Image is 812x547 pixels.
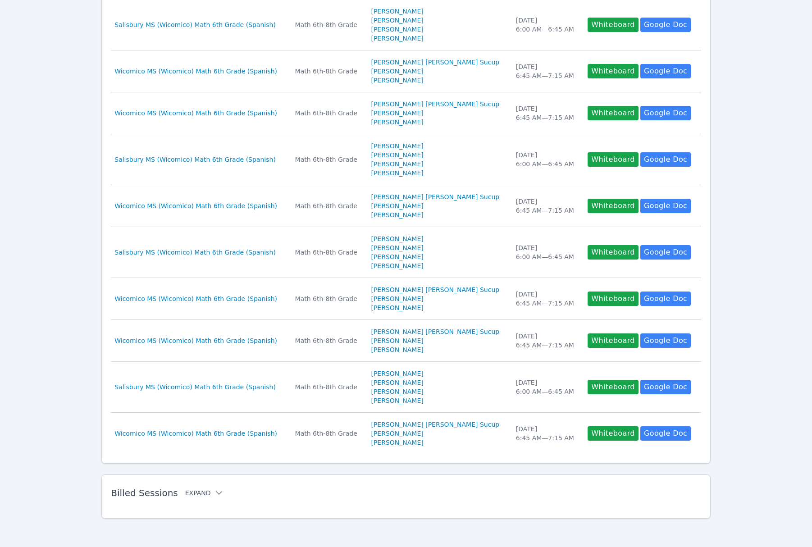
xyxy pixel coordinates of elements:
[111,185,701,227] tr: Wicomico MS (Wicomico) Math 6th Grade (Spanish)Math 6th-8th Grade[PERSON_NAME] [PERSON_NAME] Sucu...
[588,64,639,78] button: Whiteboard
[371,192,499,201] a: [PERSON_NAME] [PERSON_NAME] Sucup
[114,294,277,303] span: Wicomico MS (Wicomico) Math 6th Grade (Spanish)
[111,134,701,185] tr: Salisbury MS (Wicomico) Math 6th Grade (Spanish)Math 6th-8th Grade[PERSON_NAME][PERSON_NAME][PERS...
[371,234,423,243] a: [PERSON_NAME]
[371,58,499,67] a: [PERSON_NAME] [PERSON_NAME] Sucup
[111,92,701,134] tr: Wicomico MS (Wicomico) Math 6th Grade (Spanish)Math 6th-8th Grade[PERSON_NAME] [PERSON_NAME] Sucu...
[295,67,360,76] div: Math 6th-8th Grade
[516,16,577,34] div: [DATE] 6:00 AM — 6:45 AM
[516,378,577,396] div: [DATE] 6:00 AM — 6:45 AM
[516,150,577,169] div: [DATE] 6:00 AM — 6:45 AM
[640,426,691,441] a: Google Doc
[371,210,423,219] a: [PERSON_NAME]
[371,345,423,354] a: [PERSON_NAME]
[516,243,577,261] div: [DATE] 6:00 AM — 6:45 AM
[295,109,360,118] div: Math 6th-8th Grade
[371,118,423,127] a: [PERSON_NAME]
[588,292,639,306] button: Whiteboard
[371,429,423,438] a: [PERSON_NAME]
[295,201,360,210] div: Math 6th-8th Grade
[295,429,360,438] div: Math 6th-8th Grade
[371,420,499,429] a: [PERSON_NAME] [PERSON_NAME] Sucup
[371,7,423,16] a: [PERSON_NAME]
[371,243,423,252] a: [PERSON_NAME]
[640,380,691,394] a: Google Doc
[371,252,423,261] a: [PERSON_NAME]
[114,155,276,164] a: Salisbury MS (Wicomico) Math 6th Grade (Spanish)
[588,106,639,120] button: Whiteboard
[371,16,423,25] a: [PERSON_NAME]
[114,67,277,76] a: Wicomico MS (Wicomico) Math 6th Grade (Spanish)
[114,20,276,29] a: Salisbury MS (Wicomico) Math 6th Grade (Spanish)
[371,169,423,178] a: [PERSON_NAME]
[371,387,423,396] a: [PERSON_NAME]
[516,290,577,308] div: [DATE] 6:45 AM — 7:15 AM
[111,320,701,362] tr: Wicomico MS (Wicomico) Math 6th Grade (Spanish)Math 6th-8th Grade[PERSON_NAME] [PERSON_NAME] Sucu...
[371,76,423,85] a: [PERSON_NAME]
[516,197,577,215] div: [DATE] 6:45 AM — 7:15 AM
[114,201,277,210] a: Wicomico MS (Wicomico) Math 6th Grade (Spanish)
[588,380,639,394] button: Whiteboard
[371,141,423,150] a: [PERSON_NAME]
[295,383,360,392] div: Math 6th-8th Grade
[371,100,499,109] a: [PERSON_NAME] [PERSON_NAME] Sucup
[371,336,423,345] a: [PERSON_NAME]
[640,152,691,167] a: Google Doc
[114,248,276,257] a: Salisbury MS (Wicomico) Math 6th Grade (Spanish)
[371,303,423,312] a: [PERSON_NAME]
[371,369,423,378] a: [PERSON_NAME]
[111,50,701,92] tr: Wicomico MS (Wicomico) Math 6th Grade (Spanish)Math 6th-8th Grade[PERSON_NAME] [PERSON_NAME] Sucu...
[111,413,701,454] tr: Wicomico MS (Wicomico) Math 6th Grade (Spanish)Math 6th-8th Grade[PERSON_NAME] [PERSON_NAME] Sucu...
[371,67,423,76] a: [PERSON_NAME]
[516,332,577,350] div: [DATE] 6:45 AM — 7:15 AM
[588,18,639,32] button: Whiteboard
[111,362,701,413] tr: Salisbury MS (Wicomico) Math 6th Grade (Spanish)Math 6th-8th Grade[PERSON_NAME][PERSON_NAME][PERS...
[371,396,423,405] a: [PERSON_NAME]
[371,160,423,169] a: [PERSON_NAME]
[371,378,423,387] a: [PERSON_NAME]
[640,18,691,32] a: Google Doc
[371,294,423,303] a: [PERSON_NAME]
[588,333,639,348] button: Whiteboard
[114,429,277,438] a: Wicomico MS (Wicomico) Math 6th Grade (Spanish)
[295,336,360,345] div: Math 6th-8th Grade
[516,424,577,442] div: [DATE] 6:45 AM — 7:15 AM
[111,227,701,278] tr: Salisbury MS (Wicomico) Math 6th Grade (Spanish)Math 6th-8th Grade[PERSON_NAME][PERSON_NAME][PERS...
[371,201,423,210] a: [PERSON_NAME]
[371,438,423,447] a: [PERSON_NAME]
[371,327,499,336] a: [PERSON_NAME] [PERSON_NAME] Sucup
[114,109,277,118] a: Wicomico MS (Wicomico) Math 6th Grade (Spanish)
[588,426,639,441] button: Whiteboard
[588,245,639,260] button: Whiteboard
[185,488,224,497] button: Expand
[295,155,360,164] div: Math 6th-8th Grade
[640,199,691,213] a: Google Doc
[588,152,639,167] button: Whiteboard
[516,104,577,122] div: [DATE] 6:45 AM — 7:15 AM
[640,106,691,120] a: Google Doc
[114,336,277,345] a: Wicomico MS (Wicomico) Math 6th Grade (Spanish)
[111,488,178,498] span: Billed Sessions
[114,383,276,392] a: Salisbury MS (Wicomico) Math 6th Grade (Spanish)
[295,294,360,303] div: Math 6th-8th Grade
[371,261,423,270] a: [PERSON_NAME]
[371,109,423,118] a: [PERSON_NAME]
[111,278,701,320] tr: Wicomico MS (Wicomico) Math 6th Grade (Spanish)Math 6th-8th Grade[PERSON_NAME] [PERSON_NAME] Sucu...
[371,25,423,34] a: [PERSON_NAME]
[295,20,360,29] div: Math 6th-8th Grade
[640,292,691,306] a: Google Doc
[640,333,691,348] a: Google Doc
[371,34,423,43] a: [PERSON_NAME]
[371,150,423,160] a: [PERSON_NAME]
[588,199,639,213] button: Whiteboard
[371,285,499,294] a: [PERSON_NAME] [PERSON_NAME] Sucup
